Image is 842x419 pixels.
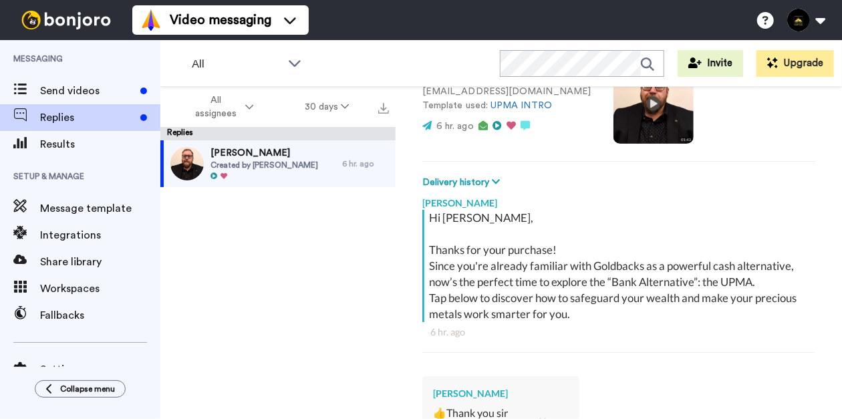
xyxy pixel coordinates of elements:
span: Send videos [40,83,135,99]
div: Replies [160,127,396,140]
span: Created by [PERSON_NAME] [210,160,318,170]
a: UPMA INTRO [490,101,552,110]
div: 6 hr. ago [342,158,389,169]
img: 02007356-c99f-4dab-bd11-a923f260d21b-thumb.jpg [170,147,204,180]
a: [PERSON_NAME]Created by [PERSON_NAME]6 hr. ago [160,140,396,187]
div: 6 hr. ago [430,325,807,339]
div: Hi [PERSON_NAME], Thanks for your purchase! Since you're already familiar with Goldbacks as a pow... [429,210,812,322]
span: Collapse menu [60,384,115,394]
button: Delivery history [422,175,504,190]
span: Fallbacks [40,307,160,323]
span: 6 hr. ago [436,122,474,131]
span: Replies [40,110,135,126]
span: Share library [40,254,160,270]
span: Message template [40,200,160,217]
button: Upgrade [756,50,834,77]
div: [PERSON_NAME] [433,387,569,400]
p: [EMAIL_ADDRESS][DOMAIN_NAME] Template used: [422,85,593,113]
span: All [192,56,281,72]
span: Settings [40,362,160,378]
button: Invite [678,50,743,77]
span: Video messaging [170,11,271,29]
div: [PERSON_NAME] [422,190,815,210]
span: Results [40,136,160,152]
button: 30 days [279,95,375,119]
img: vm-color.svg [140,9,162,31]
button: Collapse menu [35,380,126,398]
img: export.svg [378,103,389,114]
button: Export all results that match these filters now. [374,97,393,117]
span: [PERSON_NAME] [210,146,318,160]
span: Integrations [40,227,160,243]
span: Workspaces [40,281,160,297]
span: All assignees [188,94,243,120]
button: All assignees [163,88,279,126]
img: bj-logo-header-white.svg [16,11,116,29]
